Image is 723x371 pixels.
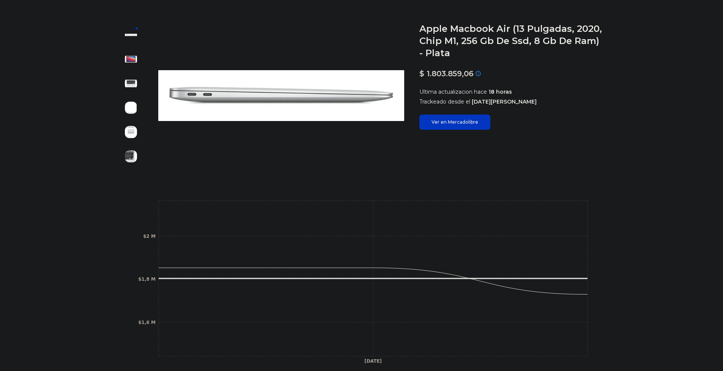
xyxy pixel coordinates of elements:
[125,150,137,162] img: Apple Macbook Air (13 Pulgadas, 2020, Chip M1, 256 Gb De Ssd, 8 Gb De Ram) - Plata
[419,115,490,130] a: Ver en Mercadolibre
[125,126,137,138] img: Apple Macbook Air (13 Pulgadas, 2020, Chip M1, 256 Gb De Ssd, 8 Gb De Ram) - Plata
[488,88,512,95] span: 18 horas
[419,68,474,79] p: $ 1.803.859,06
[472,98,537,105] span: [DATE][PERSON_NAME]
[125,77,137,90] img: Apple Macbook Air (13 Pulgadas, 2020, Chip M1, 256 Gb De Ssd, 8 Gb De Ram) - Plata
[125,102,137,114] img: Apple Macbook Air (13 Pulgadas, 2020, Chip M1, 256 Gb De Ssd, 8 Gb De Ram) - Plata
[364,358,382,364] tspan: [DATE]
[419,88,487,95] span: Ultima actualizacion hace
[125,29,137,41] img: Apple Macbook Air (13 Pulgadas, 2020, Chip M1, 256 Gb De Ssd, 8 Gb De Ram) - Plata
[138,320,156,325] tspan: $1,6 M
[419,98,470,105] span: Trackeado desde el
[138,277,156,282] tspan: $1,8 M
[419,23,605,59] h1: Apple Macbook Air (13 Pulgadas, 2020, Chip M1, 256 Gb De Ssd, 8 Gb De Ram) - Plata
[143,234,156,239] tspan: $2 M
[158,23,404,168] img: Apple Macbook Air (13 Pulgadas, 2020, Chip M1, 256 Gb De Ssd, 8 Gb De Ram) - Plata
[125,53,137,65] img: Apple Macbook Air (13 Pulgadas, 2020, Chip M1, 256 Gb De Ssd, 8 Gb De Ram) - Plata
